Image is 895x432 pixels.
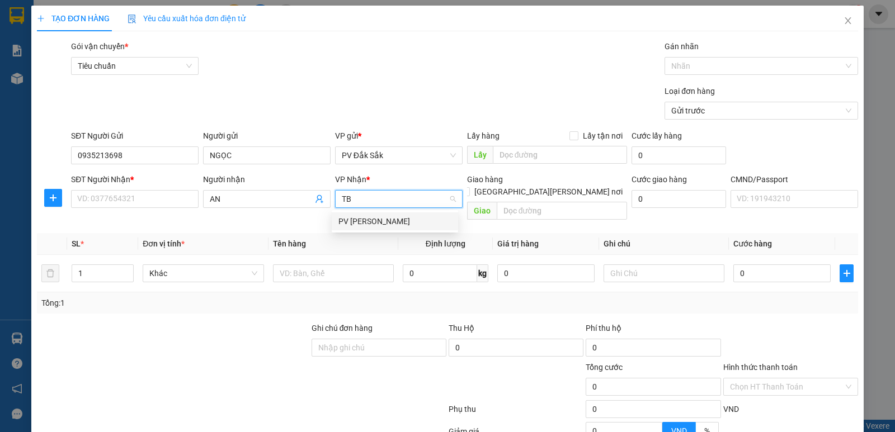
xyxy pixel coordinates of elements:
[335,175,366,184] span: VP Nhận
[497,239,539,248] span: Giá trị hàng
[41,297,346,309] div: Tổng: 1
[497,202,628,220] input: Dọc đường
[467,146,493,164] span: Lấy
[203,130,331,142] div: Người gửi
[470,186,627,198] span: [GEOGRAPHIC_DATA][PERSON_NAME] nơi
[44,189,62,207] button: plus
[493,146,628,164] input: Dọc đường
[39,67,130,75] strong: BIÊN NHẬN GỬI HÀNG HOÁ
[467,131,500,140] span: Lấy hàng
[37,15,45,22] span: plus
[665,87,715,96] label: Loại đơn hàng
[37,14,110,23] span: TẠO ĐƠN HÀNG
[72,239,81,248] span: SL
[71,42,128,51] span: Gói vận chuyển
[78,58,192,74] span: Tiêu chuẩn
[665,42,699,51] label: Gán nhãn
[449,324,474,333] span: Thu Hộ
[38,78,67,84] span: PV Đắk Sắk
[653,424,660,430] span: up
[124,274,131,281] span: down
[128,14,246,23] span: Yêu cầu xuất hóa đơn điện tử
[586,363,623,372] span: Tổng cước
[335,130,463,142] div: VP gửi
[312,324,373,333] label: Ghi chú đơn hàng
[632,131,682,140] label: Cước lấy hàng
[106,50,158,59] span: 17:11:39 [DATE]
[467,202,497,220] span: Giao
[338,215,451,227] div: PV [PERSON_NAME]
[731,173,858,186] div: CMND/Passport
[149,265,257,282] span: Khác
[632,190,726,208] input: Cước giao hàng
[29,18,91,60] strong: CÔNG TY TNHH [GEOGRAPHIC_DATA] 214 QL13 - P.26 - Q.BÌNH THẠNH - TP HCM 1900888606
[671,102,851,119] span: Gửi trước
[649,422,662,431] span: Increase Value
[11,25,26,53] img: logo
[121,265,133,273] span: Increase Value
[599,233,729,255] th: Ghi chú
[578,130,627,142] span: Lấy tận nơi
[273,239,306,248] span: Tên hàng
[128,15,136,23] img: icon
[41,264,59,282] button: delete
[312,339,446,357] input: Ghi chú đơn hàng
[332,212,458,230] div: PV Tân Bình
[447,403,585,422] div: Phụ thu
[632,175,687,184] label: Cước giao hàng
[203,173,331,186] div: Người nhận
[467,175,503,184] span: Giao hàng
[143,239,185,248] span: Đơn vị tính
[121,273,133,282] span: Decrease Value
[107,42,158,50] span: DSA08250156
[723,405,739,414] span: VND
[71,173,199,186] div: SĐT Người Nhận
[11,78,23,94] span: Nơi gửi:
[586,322,720,339] div: Phí thu hộ
[844,16,852,25] span: close
[497,264,595,282] input: 0
[71,130,199,142] div: SĐT Người Gửi
[733,239,772,248] span: Cước hàng
[45,193,62,202] span: plus
[632,146,726,164] input: Cước lấy hàng
[840,264,854,282] button: plus
[315,194,324,203] span: user-add
[273,264,394,282] input: VD: Bàn, Ghế
[832,6,864,37] button: Close
[112,78,150,84] span: PV Bình Dương
[124,267,131,273] span: up
[426,239,465,248] span: Định lượng
[723,363,798,372] label: Hình thức thanh toán
[604,264,724,282] input: Ghi Chú
[86,78,103,94] span: Nơi nhận:
[840,269,853,278] span: plus
[477,264,488,282] span: kg
[342,147,456,164] span: PV Đắk Sắk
